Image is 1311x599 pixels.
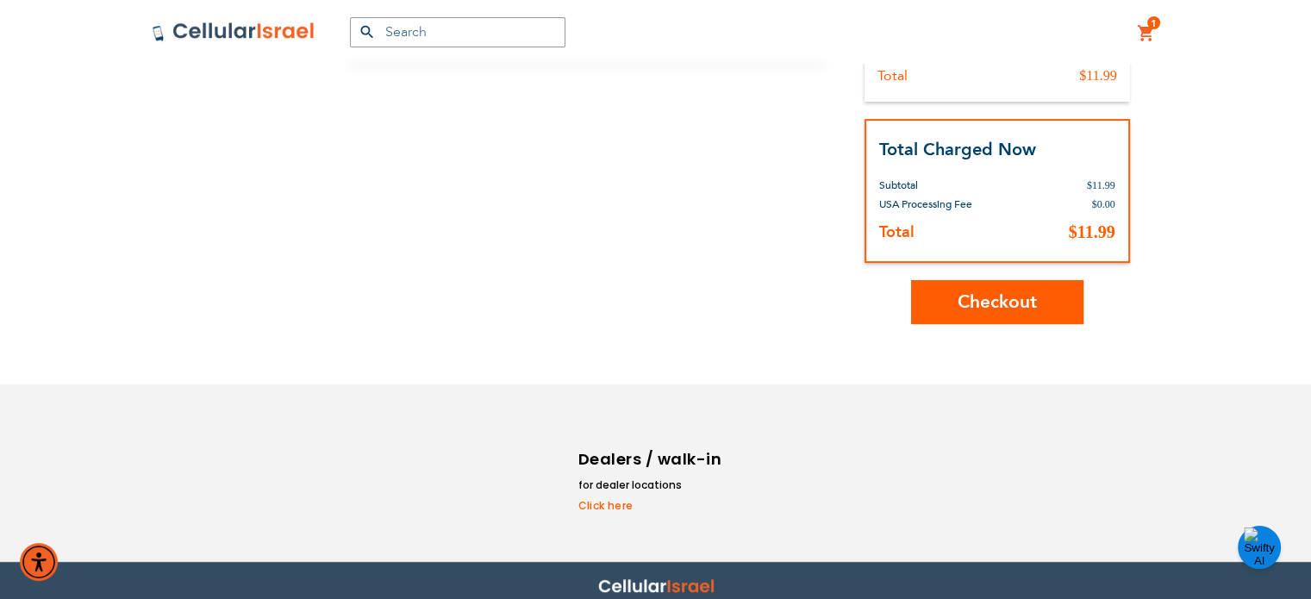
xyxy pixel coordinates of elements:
[20,543,58,581] div: Accessibility Menu
[152,22,315,42] img: Cellular Israel Logo
[879,138,1036,161] strong: Total Charged Now
[578,446,725,472] h6: Dealers / walk-in
[911,280,1083,324] button: Checkout
[350,17,565,47] input: Search
[1069,222,1115,241] span: $11.99
[879,222,915,243] strong: Total
[578,498,725,514] a: Click here
[879,197,972,211] span: USA Processing Fee
[1151,16,1157,30] span: 1
[1092,198,1115,210] span: $0.00
[958,290,1037,315] span: Checkout
[879,163,1037,195] th: Subtotal
[1137,23,1156,44] a: 1
[1087,179,1115,191] span: $11.99
[1079,67,1116,84] div: $11.99
[578,477,725,494] li: for dealer locations
[877,67,908,84] div: Total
